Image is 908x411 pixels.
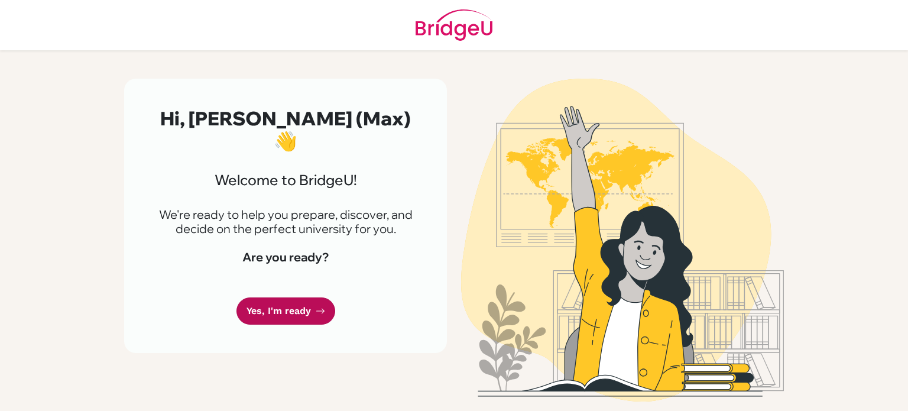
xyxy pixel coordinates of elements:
[153,208,419,236] p: We're ready to help you prepare, discover, and decide on the perfect university for you.
[153,171,419,189] h3: Welcome to BridgeU!
[153,107,419,153] h2: Hi, [PERSON_NAME] (Max) 👋
[236,297,335,325] a: Yes, I'm ready
[153,250,419,264] h4: Are you ready?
